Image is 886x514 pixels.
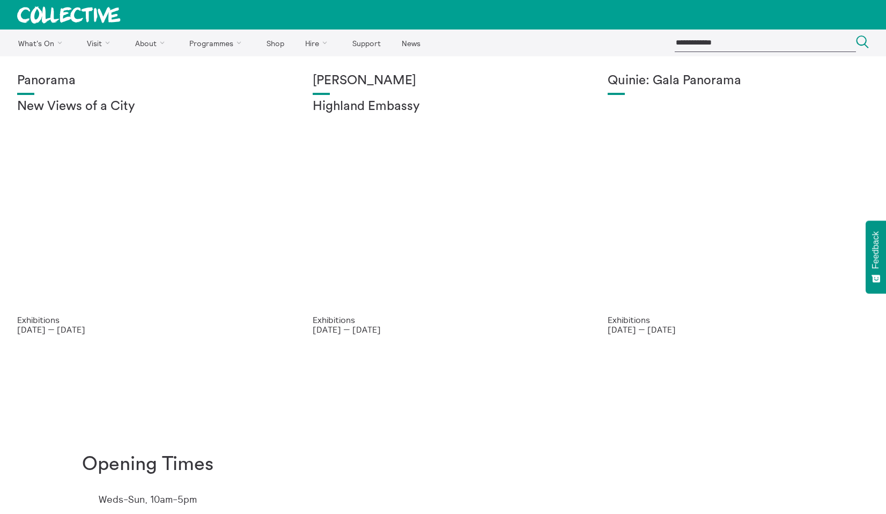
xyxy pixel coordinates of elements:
a: News [392,30,430,56]
a: Hire [296,30,341,56]
h2: Highland Embassy [313,99,574,114]
h1: Opening Times [82,453,213,475]
p: [DATE] — [DATE] [17,325,278,334]
h1: [PERSON_NAME] [313,74,574,89]
a: Support [343,30,390,56]
h2: New Views of a City [17,99,278,114]
button: Feedback - Show survey [866,221,886,293]
h1: Panorama [17,74,278,89]
a: About [125,30,178,56]
a: Solar wheels 17 [PERSON_NAME] Highland Embassy Exhibitions [DATE] — [DATE] [296,56,591,352]
a: Programmes [180,30,255,56]
h1: Quinie: Gala Panorama [608,74,869,89]
p: Exhibitions [17,315,278,325]
a: What's On [9,30,76,56]
p: Weds-Sun, 10am-5pm [99,494,197,505]
span: Feedback [871,231,881,269]
a: Josie Vallely Quinie: Gala Panorama Exhibitions [DATE] — [DATE] [590,56,886,352]
p: [DATE] — [DATE] [608,325,869,334]
p: Exhibitions [313,315,574,325]
p: [DATE] — [DATE] [313,325,574,334]
a: Shop [257,30,293,56]
a: Visit [78,30,124,56]
p: Exhibitions [608,315,869,325]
